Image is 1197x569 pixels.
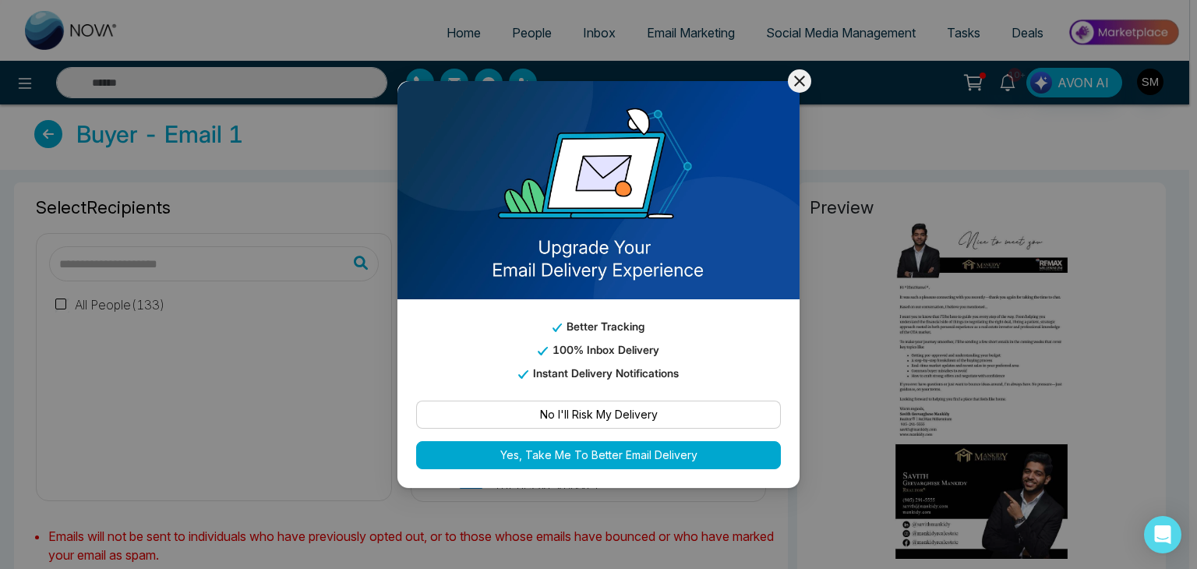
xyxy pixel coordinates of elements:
[518,370,528,379] img: tick_email_template.svg
[538,347,547,355] img: tick_email_template.svg
[416,401,781,429] button: No I'll Risk My Delivery
[416,365,781,382] p: Instant Delivery Notifications
[416,441,781,469] button: Yes, Take Me To Better Email Delivery
[553,323,562,332] img: tick_email_template.svg
[1144,516,1181,553] div: Open Intercom Messenger
[416,341,781,359] p: 100% Inbox Delivery
[397,81,800,299] img: email_template_bg.png
[416,318,781,335] p: Better Tracking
